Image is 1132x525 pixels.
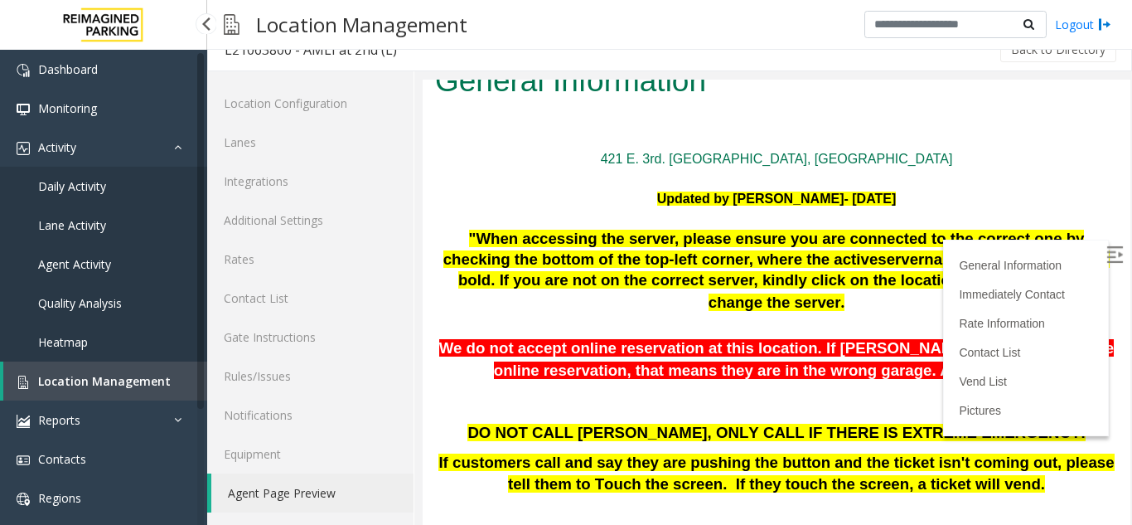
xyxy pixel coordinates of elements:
[16,374,691,413] font: If customers call and say they are pushing the button and the ticket isn't coming out, please tel...
[17,415,30,428] img: 'icon'
[17,142,30,155] img: 'icon'
[21,150,662,188] span: "When accessing the server, please ensure you are connected to the correct one by checking the bo...
[1055,16,1111,33] a: Logout
[17,103,30,116] img: 'icon'
[17,376,30,389] img: 'icon'
[38,100,97,116] span: Monitoring
[207,162,414,201] a: Integrations
[207,435,414,474] a: Equipment
[38,61,98,77] span: Dashboard
[36,171,687,231] span: name will be displayed in bold. If you are not on the correct server, kindly click on the locatio...
[17,64,30,77] img: 'icon'
[224,4,239,45] img: pageIcon
[207,201,414,240] a: Additional Settings
[207,123,414,162] a: Lanes
[38,334,88,350] span: Heatmap
[248,4,476,45] h3: Location Management
[38,373,171,389] span: Location Management
[1098,16,1111,33] img: logout
[536,208,642,221] a: Immediately Contact
[536,266,597,280] a: Contact List
[38,256,111,272] span: Agent Activity
[38,139,76,155] span: Activity
[38,490,81,506] span: Regions
[536,295,584,309] a: Vend List
[3,362,207,401] a: Location Management
[38,178,106,194] span: Daily Activity
[536,324,578,338] a: Pictures
[684,167,700,183] img: Open/Close Sidebar Menu
[17,454,30,467] img: 'icon'
[418,214,423,231] span: .
[207,240,414,279] a: Rates
[211,474,414,513] a: Agent Page Preview
[45,344,662,362] span: DO NOT CALL [PERSON_NAME], ONLY CALL IF THERE IS EXTREME EMERGENCY.
[536,237,622,250] a: Rate Information
[38,295,122,311] span: Quality Analysis
[225,39,397,61] div: L21063800 - AMLI at 2nd (L)
[178,72,530,86] a: 421 E. 3rd. [GEOGRAPHIC_DATA], [GEOGRAPHIC_DATA]
[38,451,86,467] span: Contacts
[536,179,639,192] a: General Information
[38,412,80,428] span: Reports
[17,493,30,506] img: 'icon'
[207,279,414,318] a: Contact List
[207,318,414,357] a: Gate Instructions
[207,396,414,435] a: Notifications
[17,260,691,299] span: We do not accept online reservation at this location. If [PERSON_NAME] is saying about the online...
[235,112,474,126] font: Updated by [PERSON_NAME]- [DATE]
[38,217,106,233] span: Lane Activity
[207,84,414,123] a: Location Configuration
[455,171,501,188] span: server
[207,357,414,396] a: Rules/Issues
[1000,37,1116,62] button: Back to Directory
